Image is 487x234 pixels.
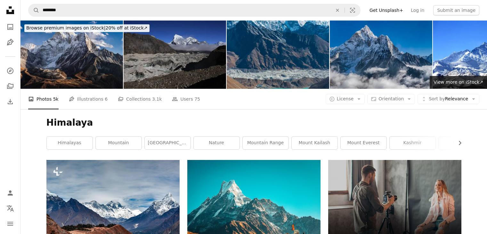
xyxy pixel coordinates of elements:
[124,21,226,89] img: Ngozumpa Glacier and high mountains Cholatse and Taboche, Nepal.
[4,36,17,49] a: Illustrations
[4,217,17,230] button: Menu
[4,64,17,77] a: Explore
[46,117,461,129] h1: Himalaya
[430,76,487,89] a: View more on iStock↗
[194,137,239,149] a: nature
[20,21,153,36] a: Browse premium images on iStock|20% off at iStock↗
[28,4,361,17] form: Find visuals sitewide
[24,24,150,32] div: 20% off at iStock ↗
[4,4,17,18] a: Home — Unsplash
[330,21,432,89] img: Panoramic 59 MPix XXXXL size view of Mount Ama Dablam in Himalayas, Nepal
[96,137,142,149] a: mountain
[326,94,365,104] button: License
[105,96,108,103] span: 6
[292,137,337,149] a: mount kailash
[367,94,415,104] button: Orientation
[429,96,468,102] span: Relevance
[378,96,404,101] span: Orientation
[20,21,123,89] img: 75MPix Panorama of beautiful Mount Ama Dablam in Himalayas, Nepal
[4,21,17,33] a: Photos
[47,137,93,149] a: himalayas
[69,89,108,109] a: Illustrations 6
[4,187,17,199] a: Log in / Sign up
[418,94,479,104] button: Sort byRelevance
[390,137,435,149] a: kashmir
[152,96,162,103] span: 3.1k
[4,95,17,108] a: Download History
[187,201,321,207] a: person in orange jacket standing on brown rock near snow covered mountain during daytime
[4,202,17,215] button: Language
[366,5,407,15] a: Get Unsplash+
[118,89,162,109] a: Collections 3.1k
[243,137,288,149] a: mountain range
[433,5,479,15] button: Submit an image
[345,4,360,16] button: Visual search
[46,201,180,207] a: a mountain range with snow capped mountains in the background
[194,96,200,103] span: 75
[407,5,428,15] a: Log in
[145,137,191,149] a: [GEOGRAPHIC_DATA]
[330,4,345,16] button: Clear
[26,25,105,30] span: Browse premium images on iStock |
[454,137,461,149] button: scroll list to the right
[429,96,445,101] span: Sort by
[337,96,354,101] span: License
[4,80,17,93] a: Collections
[341,137,386,149] a: mount everest
[172,89,200,109] a: Users 75
[28,4,39,16] button: Search Unsplash
[227,21,329,89] img: Mt Everest Nuptse Lhotse overlooking Gokyo Lake glacier Himalayas Nepal
[434,79,483,85] span: View more on iStock ↗
[439,137,484,149] a: everest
